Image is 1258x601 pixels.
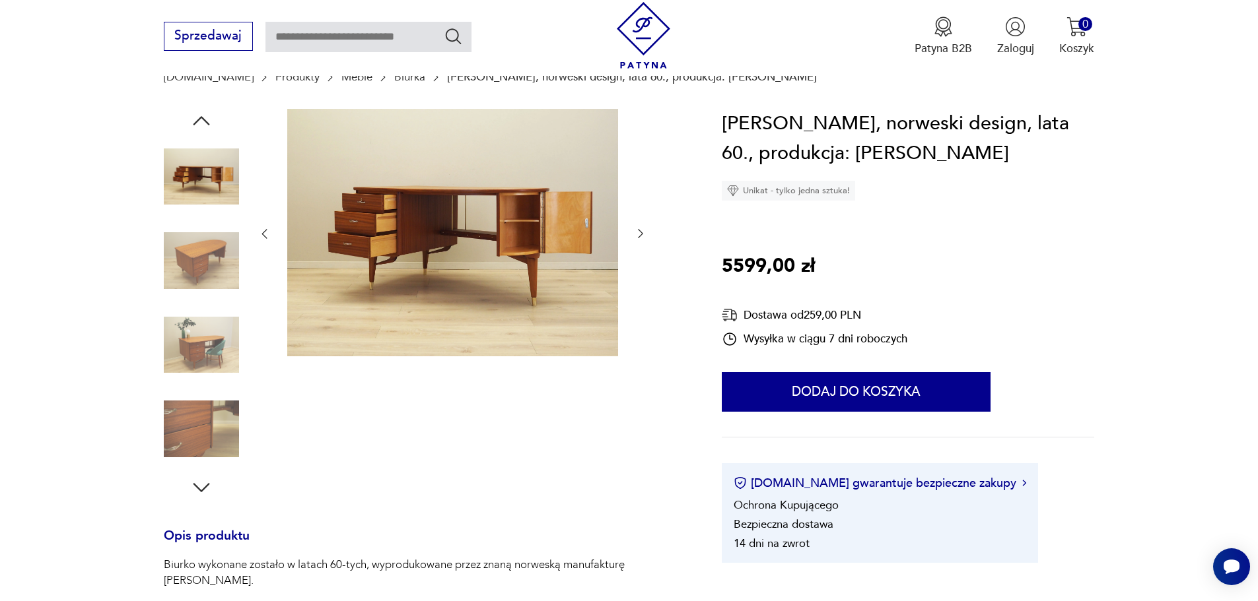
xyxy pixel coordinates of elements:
[287,109,618,357] img: Zdjęcie produktu Biurko mahoniowe, norweski design, lata 60., produkcja: Sola Møbler
[722,109,1094,169] h1: [PERSON_NAME], norweski design, lata 60., produkcja: [PERSON_NAME]
[734,475,1026,491] button: [DOMAIN_NAME] gwarantuje bezpieczne zakupy
[997,16,1034,56] button: Zaloguj
[447,71,817,83] p: [PERSON_NAME], norweski design, lata 60., produkcja: [PERSON_NAME]
[915,16,972,56] a: Ikona medaluPatyna B2B
[727,185,739,197] img: Ikona diamentu
[915,41,972,56] p: Patyna B2B
[722,331,907,347] div: Wysyłka w ciągu 7 dni roboczych
[997,41,1034,56] p: Zaloguj
[164,307,239,383] img: Zdjęcie produktu Biurko mahoniowe, norweski design, lata 60., produkcja: Sola Møbler
[722,372,991,412] button: Dodaj do koszyka
[734,476,747,490] img: Ikona certyfikatu
[1022,480,1026,486] img: Ikona strzałki w prawo
[444,26,463,46] button: Szukaj
[610,2,677,69] img: Patyna - sklep z meblami i dekoracjami vintage
[164,531,684,557] h3: Opis produktu
[722,181,855,201] div: Unikat - tylko jedna sztuka!
[1078,17,1092,31] div: 0
[164,557,684,588] p: Biurko wykonane zostało w latach 60-tych, wyprodukowane przez znaną norweską manufakturę [PERSON_...
[1005,16,1026,37] img: Ikonka użytkownika
[915,16,972,56] button: Patyna B2B
[722,307,738,323] img: Ikona dostawy
[164,71,254,83] a: [DOMAIN_NAME]
[1213,548,1250,585] iframe: Smartsupp widget button
[164,391,239,466] img: Zdjęcie produktu Biurko mahoniowe, norweski design, lata 60., produkcja: Sola Møbler
[164,139,239,214] img: Zdjęcie produktu Biurko mahoniowe, norweski design, lata 60., produkcja: Sola Møbler
[722,251,815,282] p: 5599,00 zł
[275,71,320,83] a: Produkty
[722,307,907,323] div: Dostawa od 259,00 PLN
[164,223,239,298] img: Zdjęcie produktu Biurko mahoniowe, norweski design, lata 60., produkcja: Sola Møbler
[734,497,839,513] li: Ochrona Kupującego
[394,71,425,83] a: Biurka
[734,517,833,532] li: Bezpieczna dostawa
[933,16,954,37] img: Ikona medalu
[341,71,372,83] a: Meble
[164,22,253,51] button: Sprzedawaj
[1059,41,1094,56] p: Koszyk
[164,32,253,42] a: Sprzedawaj
[1059,16,1094,56] button: 0Koszyk
[734,536,810,551] li: 14 dni na zwrot
[1066,16,1087,37] img: Ikona koszyka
